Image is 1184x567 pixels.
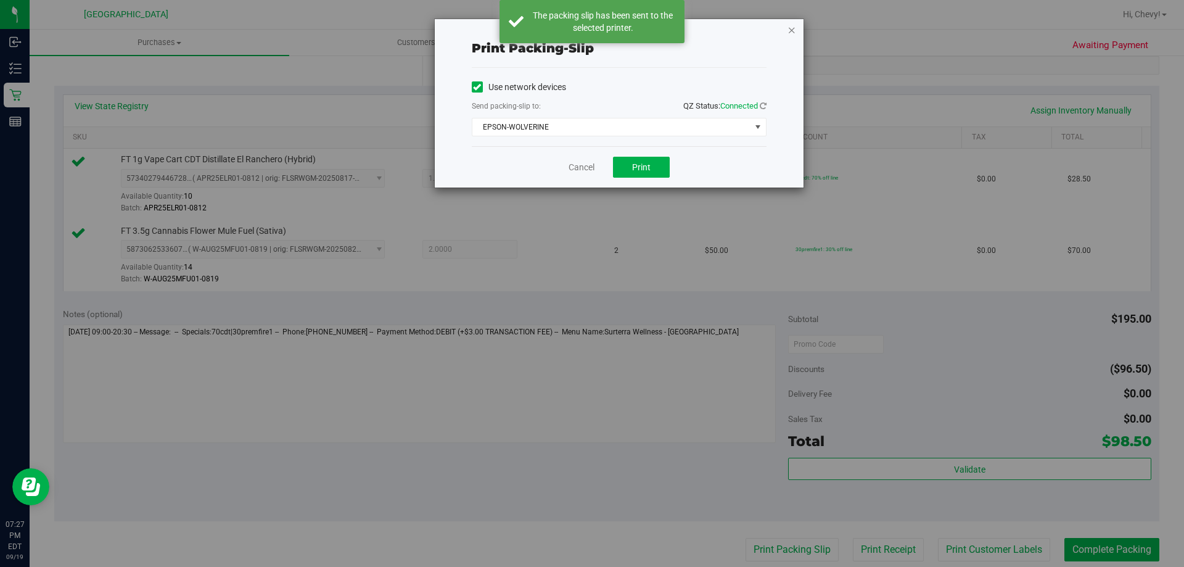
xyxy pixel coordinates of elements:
span: select [750,118,765,136]
span: QZ Status: [683,101,767,110]
label: Send packing-slip to: [472,101,541,112]
span: EPSON-WOLVERINE [472,118,750,136]
span: Print packing-slip [472,41,594,56]
a: Cancel [569,161,594,174]
span: Connected [720,101,758,110]
iframe: Resource center [12,468,49,505]
span: Print [632,162,651,172]
label: Use network devices [472,81,566,94]
button: Print [613,157,670,178]
div: The packing slip has been sent to the selected printer. [530,9,675,34]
